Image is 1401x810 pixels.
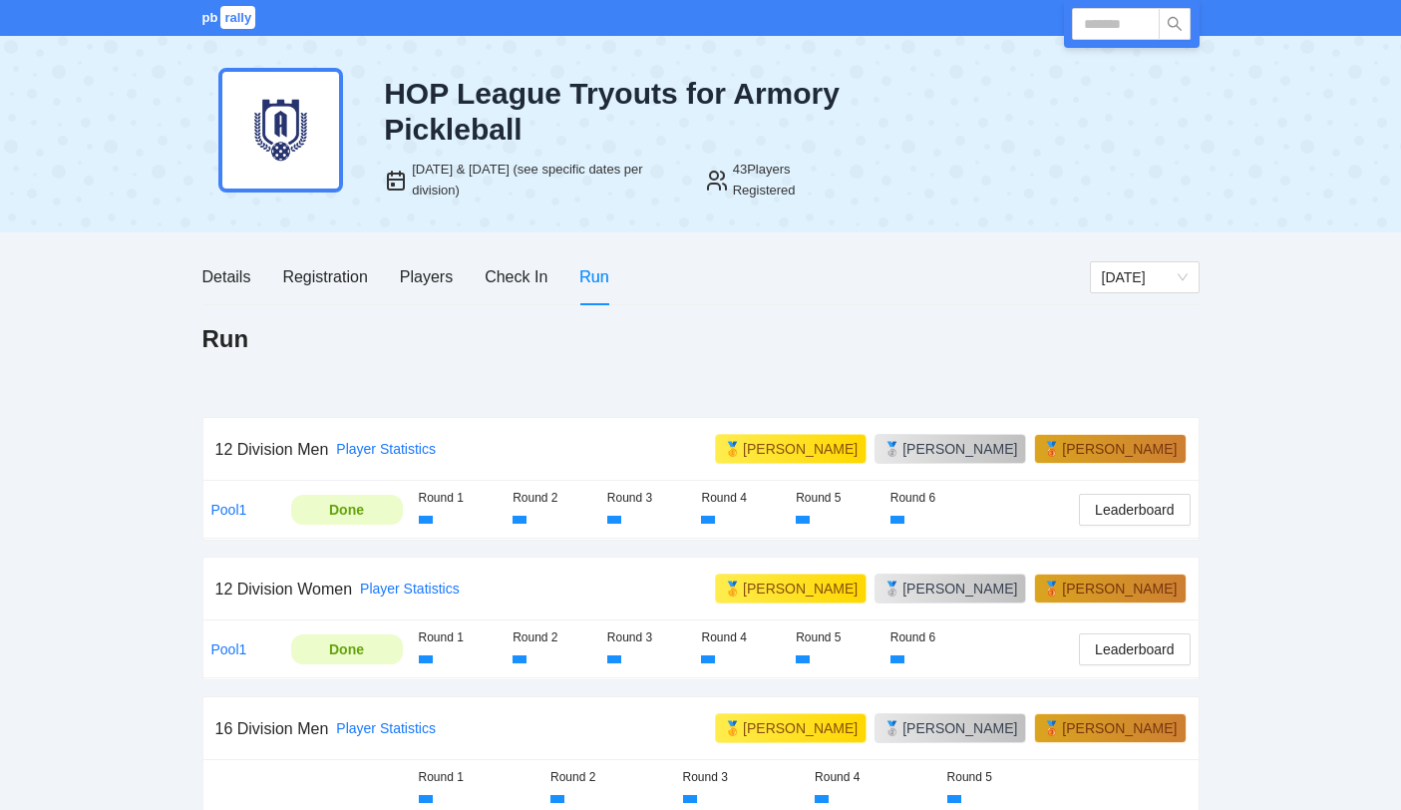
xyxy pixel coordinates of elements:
[743,579,858,599] div: [PERSON_NAME]
[607,628,686,647] div: Round 3
[513,489,591,508] div: Round 2
[220,6,255,29] span: rally
[336,441,436,457] a: Player Statistics
[550,768,667,787] div: Round 2
[683,768,800,787] div: Round 3
[306,499,388,521] div: Done
[743,439,858,459] div: [PERSON_NAME]
[902,579,1017,599] div: [PERSON_NAME]
[1079,494,1190,526] button: Leaderboard
[400,264,453,289] div: Players
[336,720,436,736] a: Player Statistics
[202,10,218,25] span: pb
[306,638,388,660] div: Done
[215,437,329,462] div: 12 Division Men
[796,489,875,508] div: Round 5
[419,628,498,647] div: Round 1
[513,628,591,647] div: Round 2
[202,323,249,355] h1: Run
[1062,439,1177,459] div: [PERSON_NAME]
[485,264,547,289] div: Check In
[733,160,851,201] div: 43 Players Registered
[607,489,686,508] div: Round 3
[724,579,741,599] div: 🥇
[211,502,247,518] a: Pool1
[1095,499,1174,521] span: Leaderboard
[202,264,251,289] div: Details
[360,581,460,597] a: Player Statistics
[815,768,931,787] div: Round 4
[1043,439,1060,459] div: 🥉
[1043,579,1060,599] div: 🥉
[419,768,535,787] div: Round 1
[796,628,875,647] div: Round 5
[211,641,247,657] a: Pool1
[218,68,343,193] img: armory-dark-blue.png
[1159,8,1191,40] button: search
[883,439,900,459] div: 🥈
[724,439,741,459] div: 🥇
[215,577,353,602] div: 12 Division Women
[1062,579,1177,599] div: [PERSON_NAME]
[384,76,851,148] div: HOP League Tryouts for Armory Pickleball
[282,264,367,289] div: Registration
[1062,718,1177,738] div: [PERSON_NAME]
[1160,16,1190,32] span: search
[701,489,780,508] div: Round 4
[947,768,1064,787] div: Round 5
[883,579,900,599] div: 🥈
[1079,633,1190,665] button: Leaderboard
[890,628,969,647] div: Round 6
[579,264,608,289] div: Run
[890,489,969,508] div: Round 6
[1043,718,1060,738] div: 🥉
[724,718,741,738] div: 🥇
[1102,262,1188,292] span: Saturday
[215,716,329,741] div: 16 Division Men
[412,160,681,201] div: [DATE] & [DATE] (see specific dates per division)
[883,718,900,738] div: 🥈
[419,489,498,508] div: Round 1
[902,439,1017,459] div: [PERSON_NAME]
[902,718,1017,738] div: [PERSON_NAME]
[202,10,259,25] a: pbrally
[1095,638,1174,660] span: Leaderboard
[701,628,780,647] div: Round 4
[743,718,858,738] div: [PERSON_NAME]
